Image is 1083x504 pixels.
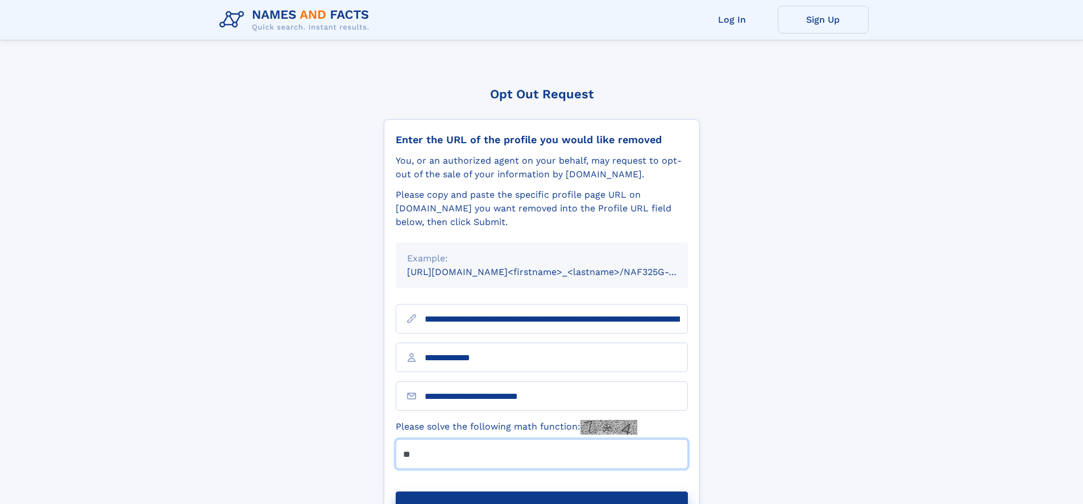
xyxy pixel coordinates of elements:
a: Log In [687,6,778,34]
div: Please copy and paste the specific profile page URL on [DOMAIN_NAME] you want removed into the Pr... [396,188,688,229]
div: Example: [407,252,677,265]
label: Please solve the following math function: [396,420,637,435]
a: Sign Up [778,6,869,34]
div: Enter the URL of the profile you would like removed [396,134,688,146]
small: [URL][DOMAIN_NAME]<firstname>_<lastname>/NAF325G-xxxxxxxx [407,266,709,277]
div: You, or an authorized agent on your behalf, may request to opt-out of the sale of your informatio... [396,154,688,181]
img: Logo Names and Facts [215,5,379,35]
div: Opt Out Request [384,87,700,101]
